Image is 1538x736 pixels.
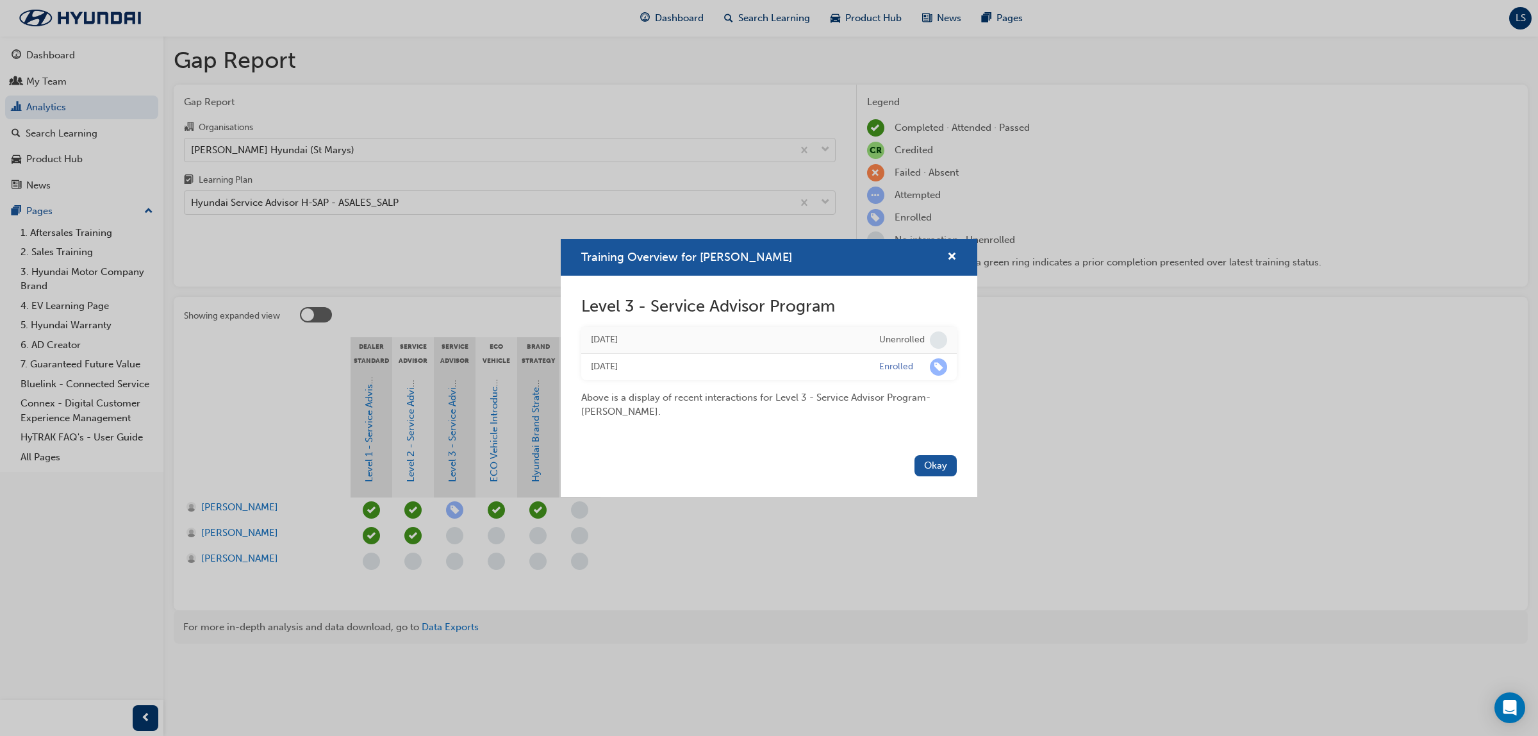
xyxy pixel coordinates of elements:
[1494,692,1525,723] div: Open Intercom Messenger
[947,249,957,265] button: cross-icon
[591,360,860,374] div: Wed Jul 09 2025 14:57:39 GMT+1000 (Australian Eastern Standard Time)
[591,333,860,347] div: Wed Jul 09 2025 14:59:01 GMT+1000 (Australian Eastern Standard Time)
[581,380,957,419] div: Above is a display of recent interactions for Level 3 - Service Advisor Program - [PERSON_NAME] .
[914,455,957,476] button: Okay
[581,296,957,317] h2: Level 3 - Service Advisor Program
[930,331,947,349] span: learningRecordVerb_NONE-icon
[947,252,957,263] span: cross-icon
[879,334,925,346] div: Unenrolled
[581,250,792,264] span: Training Overview for [PERSON_NAME]
[879,361,913,373] div: Enrolled
[561,239,977,496] div: Training Overview for Destiny King
[930,358,947,376] span: learningRecordVerb_ENROLL-icon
